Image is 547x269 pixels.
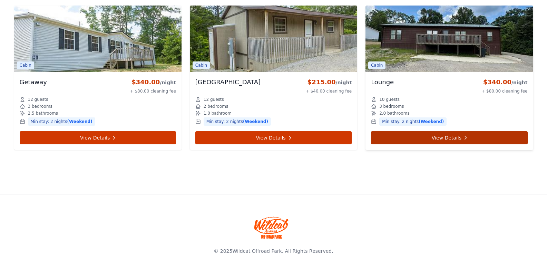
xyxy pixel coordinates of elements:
span: 2.5 bathrooms [28,111,58,116]
img: Wildcat Offroad park [254,217,289,239]
h3: Getaway [20,77,47,87]
span: (Weekend) [419,119,444,124]
span: 10 guests [379,97,400,102]
div: + $80.00 cleaning fee [481,88,527,94]
img: Getaway [14,6,182,72]
div: $215.00 [306,77,352,87]
div: + $80.00 cleaning fee [130,88,176,94]
span: 12 guests [28,97,48,102]
img: Hillbilly Palace [190,6,357,72]
span: Cabin [193,61,210,69]
span: 1.0 bathroom [204,111,232,116]
span: /night [336,80,352,85]
span: Min stay: 2 nights [379,117,447,126]
div: + $40.00 cleaning fee [306,88,352,94]
span: (Weekend) [243,119,268,124]
span: (Weekend) [67,119,92,124]
span: © 2025 . All Rights Reserved. [214,248,333,254]
span: Min stay: 2 nights [28,117,95,126]
span: Min stay: 2 nights [204,117,271,126]
div: $340.00 [481,77,527,87]
span: 2.0 bathrooms [379,111,409,116]
span: /night [160,80,176,85]
span: /night [511,80,528,85]
a: View Details [20,131,176,144]
span: 12 guests [204,97,224,102]
span: 2 bedrooms [204,104,228,109]
span: 3 bedrooms [28,104,52,109]
a: View Details [195,131,352,144]
h3: Lounge [371,77,394,87]
span: Cabin [17,61,34,69]
span: 3 bedrooms [379,104,404,109]
h3: [GEOGRAPHIC_DATA] [195,77,261,87]
img: Lounge [365,6,533,72]
span: Cabin [368,61,385,69]
a: Wildcat Offroad Park [232,248,282,254]
a: View Details [371,131,527,144]
div: $340.00 [130,77,176,87]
